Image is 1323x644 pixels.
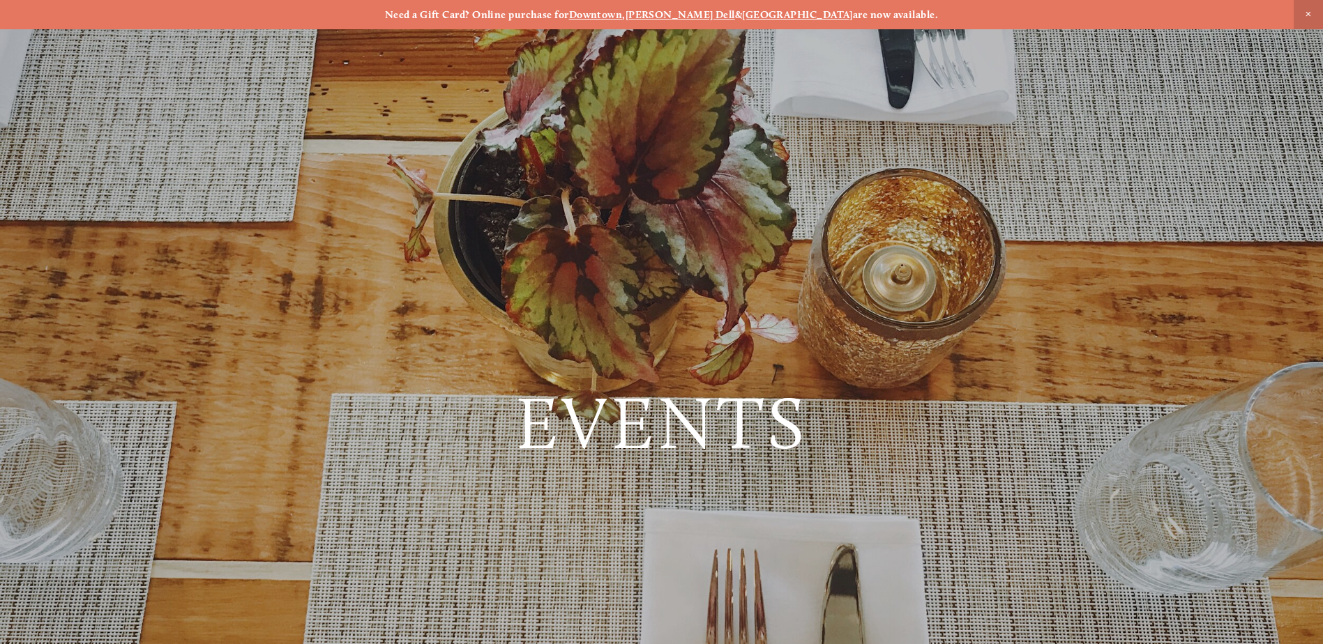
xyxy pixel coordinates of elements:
[735,8,742,21] strong: &
[742,8,853,21] a: [GEOGRAPHIC_DATA]
[853,8,938,21] strong: are now available.
[626,8,735,21] a: [PERSON_NAME] Dell
[515,378,808,467] span: Events
[569,8,623,21] a: Downtown
[622,8,625,21] strong: ,
[385,8,569,21] strong: Need a Gift Card? Online purchase for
